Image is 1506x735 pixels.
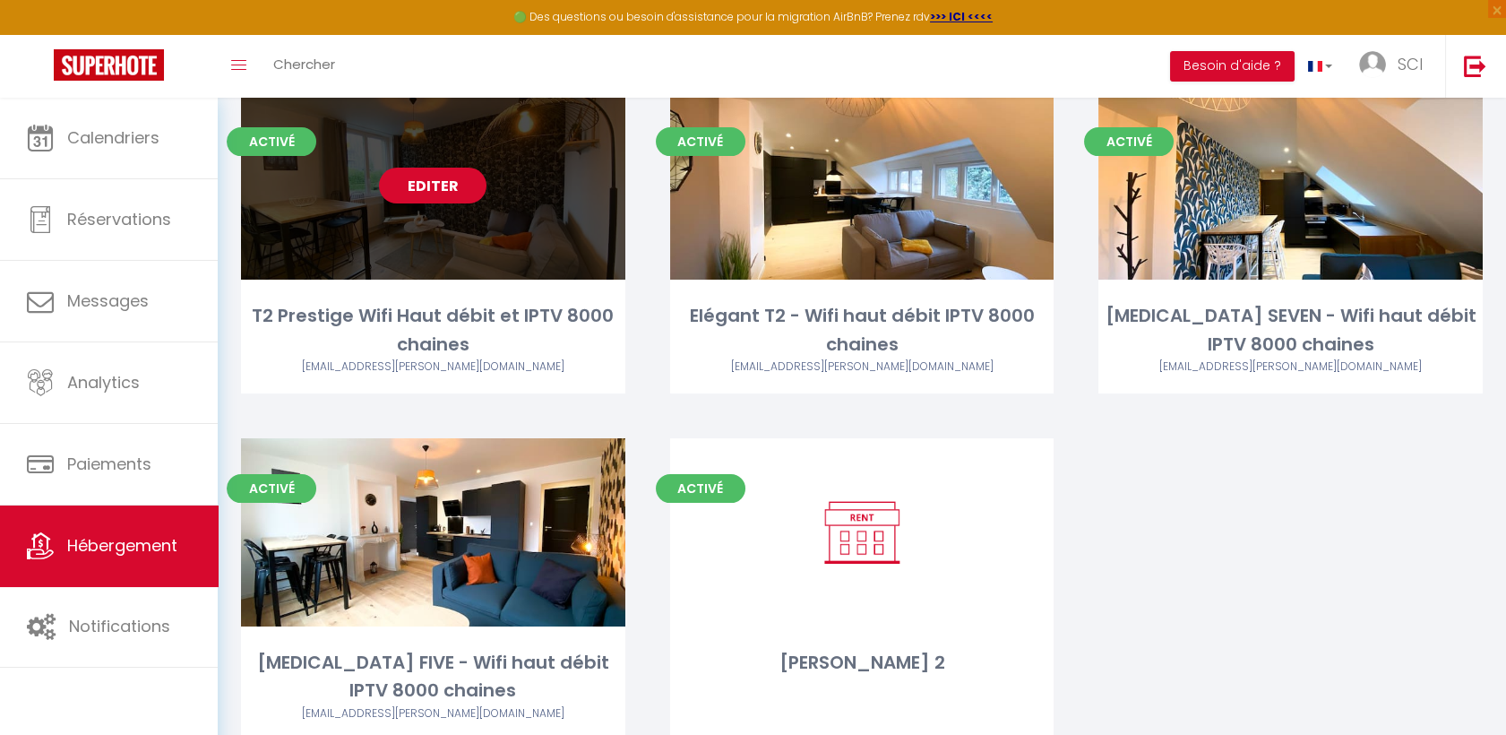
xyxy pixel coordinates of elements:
[54,49,164,81] img: Super Booking
[67,208,171,230] span: Réservations
[1359,51,1386,78] img: ...
[273,55,335,73] span: Chercher
[670,302,1054,359] div: Elégant T2 - Wifi haut débit IPTV 8000 chaines
[656,474,745,503] span: Activé
[67,453,151,475] span: Paiements
[670,359,1054,376] div: Airbnb
[67,126,159,149] span: Calendriers
[260,35,349,98] a: Chercher
[1098,359,1483,376] div: Airbnb
[1346,35,1445,98] a: ... SCI
[241,302,625,359] div: T2 Prestige Wifi Haut débit et IPTV 8000 chaines
[1170,51,1295,82] button: Besoin d'aide ?
[67,290,149,312] span: Messages
[241,705,625,722] div: Airbnb
[670,649,1054,677] div: [PERSON_NAME] 2
[227,474,316,503] span: Activé
[241,649,625,705] div: [MEDICAL_DATA] FIVE - Wifi haut débit IPTV 8000 chaines
[656,127,745,156] span: Activé
[1084,127,1174,156] span: Activé
[379,168,486,203] a: Editer
[67,534,177,557] span: Hébergement
[241,359,625,376] div: Airbnb
[227,127,316,156] span: Activé
[69,615,170,637] span: Notifications
[1398,53,1423,75] span: SCI
[1464,55,1486,77] img: logout
[67,371,140,393] span: Analytics
[930,9,993,24] a: >>> ICI <<<<
[1098,302,1483,359] div: [MEDICAL_DATA] SEVEN - Wifi haut débit IPTV 8000 chaines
